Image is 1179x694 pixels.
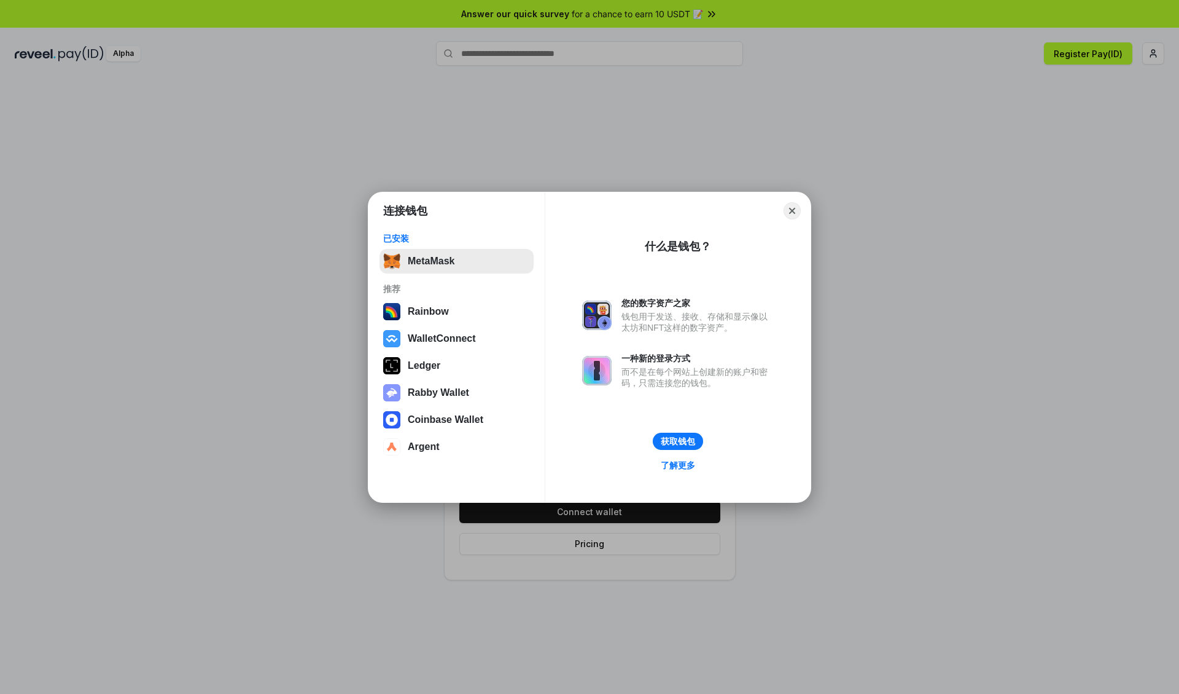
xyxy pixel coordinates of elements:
[379,408,534,432] button: Coinbase Wallet
[661,460,695,471] div: 了解更多
[383,233,530,244] div: 已安装
[379,326,534,351] button: WalletConnect
[621,298,774,309] div: 您的数字资产之家
[621,366,774,388] div: 而不是在每个网站上创建新的账户和密码，只需连接您的钱包。
[383,411,400,428] img: svg+xml,%3Csvg%20width%3D%2228%22%20height%3D%2228%22%20viewBox%3D%220%200%2028%2028%22%20fill%3D...
[379,353,534,378] button: Ledger
[408,306,449,317] div: Rainbow
[383,438,400,455] img: svg+xml,%3Csvg%20width%3D%2228%22%20height%3D%2228%22%20viewBox%3D%220%200%2028%2028%22%20fill%3D...
[621,353,774,364] div: 一种新的登录方式
[379,381,534,405] button: Rabby Wallet
[408,256,454,267] div: MetaMask
[383,203,427,218] h1: 连接钱包
[383,330,400,347] img: svg+xml,%3Csvg%20width%3D%2228%22%20height%3D%2228%22%20viewBox%3D%220%200%2028%2028%22%20fill%3D...
[379,435,534,459] button: Argent
[408,441,440,452] div: Argent
[784,202,801,219] button: Close
[408,360,440,371] div: Ledger
[383,283,530,294] div: 推荐
[383,384,400,401] img: svg+xml,%3Csvg%20xmlns%3D%22http%3A%2F%2Fwww.w3.org%2F2000%2Fsvg%22%20fill%3D%22none%22%20viewBox...
[379,249,534,274] button: MetaMask
[645,239,711,254] div: 什么是钱包？
[582,301,612,330] img: svg+xml,%3Csvg%20xmlns%3D%22http%3A%2F%2Fwww.w3.org%2F2000%2Fsvg%22%20fill%3D%22none%22%20viewBox...
[408,333,476,344] div: WalletConnect
[383,303,400,320] img: svg+xml,%3Csvg%20width%3D%22120%22%20height%3D%22120%22%20viewBox%3D%220%200%20120%20120%22%20fil...
[582,356,612,385] img: svg+xml,%3Csvg%20xmlns%3D%22http%3A%2F%2Fwww.w3.org%2F2000%2Fsvg%22%20fill%3D%22none%22%20viewBox...
[661,436,695,447] div: 获取钱包
[653,433,703,450] button: 获取钱包
[379,299,534,324] button: Rainbow
[408,414,483,425] div: Coinbase Wallet
[653,457,702,473] a: 了解更多
[408,387,469,398] div: Rabby Wallet
[383,253,400,270] img: svg+xml,%3Csvg%20fill%3D%22none%22%20height%3D%2233%22%20viewBox%3D%220%200%2035%2033%22%20width%...
[383,357,400,374] img: svg+xml,%3Csvg%20xmlns%3D%22http%3A%2F%2Fwww.w3.org%2F2000%2Fsvg%22%20width%3D%2228%22%20height%3...
[621,311,774,333] div: 钱包用于发送、接收、存储和显示像以太坊和NFT这样的数字资产。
